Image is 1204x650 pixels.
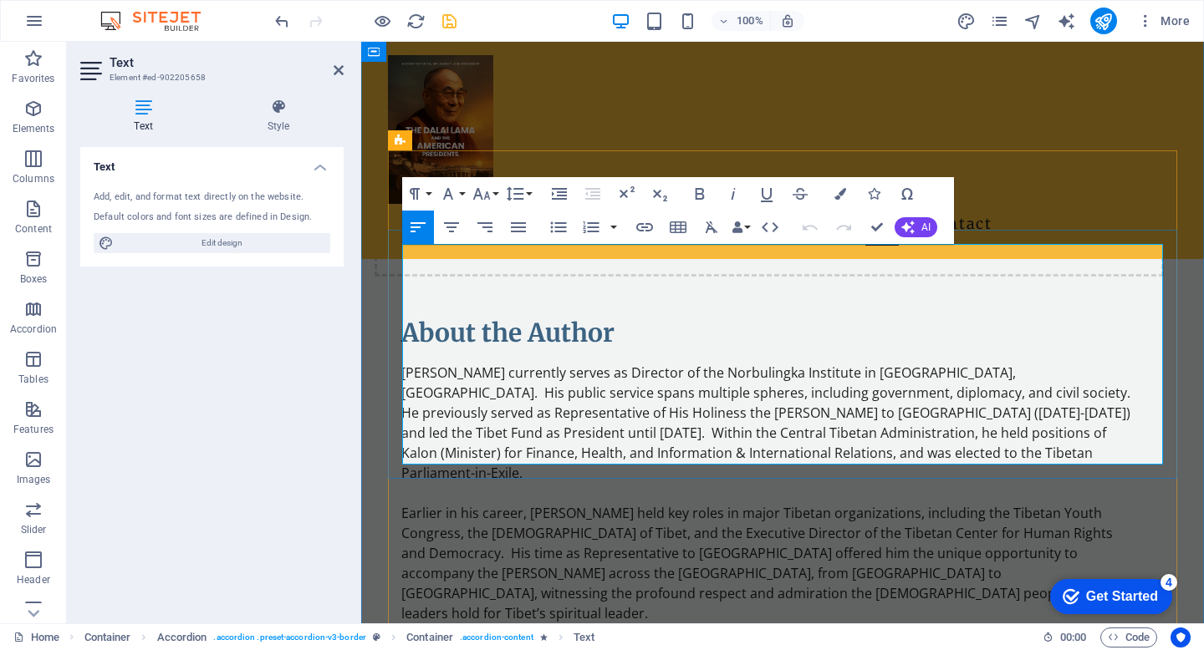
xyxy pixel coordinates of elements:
h2: Text [110,55,344,70]
p: Header [17,573,50,587]
span: 00 00 [1060,627,1086,647]
p: Accordion [10,322,57,336]
button: Clear Formatting [696,211,727,244]
h6: 100% [737,11,763,31]
div: Default colors and font sizes are defined in Design. [94,211,330,225]
i: Pages (Ctrl+Alt+S) [990,12,1009,31]
p: Favorites [12,72,54,85]
span: Code [1108,627,1150,647]
button: pages [990,11,1010,31]
img: Editor Logo [96,11,222,31]
button: publish [1090,8,1117,34]
button: Paragraph Format [402,177,434,211]
button: HTML [754,211,786,244]
button: Strikethrough [784,177,816,211]
p: Boxes [20,272,48,286]
button: Icons [858,177,890,211]
button: save [439,11,459,31]
i: Design (Ctrl+Alt+Y) [957,12,976,31]
span: Click to select. Double-click to edit [406,627,453,647]
button: design [957,11,977,31]
i: Element contains an animation [540,632,548,642]
span: Edit design [119,233,325,253]
i: This element is a customizable preset [373,632,380,642]
button: AI [895,217,937,237]
button: 100% [712,11,771,31]
p: Images [17,473,51,486]
button: Confirm (⌘+⏎) [861,211,893,244]
button: Code [1100,627,1157,647]
i: Reload page [406,12,426,31]
button: Redo (⌘⇧Z) [828,211,860,244]
p: Slider [21,523,47,536]
span: More [1137,13,1190,29]
button: Font Family [436,177,467,211]
button: undo [272,11,292,31]
button: Align Center [436,211,467,244]
button: Colors [824,177,856,211]
button: Superscript [610,177,642,211]
h4: Text [80,99,213,134]
button: Ordered List [575,211,607,244]
span: . accordion-content [460,627,533,647]
button: Insert Link [629,211,661,244]
div: Get Started 4 items remaining, 20% complete [13,8,135,43]
h4: Text [80,147,344,177]
div: 4 [124,3,140,20]
button: More [1130,8,1196,34]
span: Click to select. Double-click to edit [84,627,131,647]
span: . accordion .preset-accordion-v3-border [213,627,366,647]
button: Bold (⌘B) [684,177,716,211]
button: Font Size [469,177,501,211]
span: : [1072,631,1074,643]
button: Subscript [644,177,676,211]
button: text_generator [1057,11,1077,31]
p: Tables [18,373,48,386]
i: On resize automatically adjust zoom level to fit chosen device. [780,13,795,28]
h3: Element #ed-902205658 [110,70,310,85]
button: Insert Table [662,211,694,244]
button: Decrease Indent [577,177,609,211]
div: Get Started [49,18,121,33]
button: Align Left [402,211,434,244]
button: Unordered List [543,211,574,244]
h6: Session time [1043,627,1087,647]
button: Data Bindings [729,211,752,244]
i: Undo: Edit headline (Ctrl+Z) [273,12,292,31]
div: Add, edit, and format text directly on the website. [94,190,330,205]
span: Click to select. Double-click to edit [157,627,207,647]
span: Click to select. Double-click to edit [574,627,594,647]
button: Line Height [503,177,534,211]
button: Special Characters [891,177,923,211]
button: reload [406,11,426,31]
button: Italic (⌘I) [717,177,749,211]
a: Click to cancel selection. Double-click to open Pages [13,627,59,647]
button: Edit design [94,233,330,253]
p: Content [15,222,52,236]
i: Save (Ctrl+S) [440,12,459,31]
nav: breadcrumb [84,627,595,647]
button: navigator [1023,11,1043,31]
button: Ordered List [607,211,620,244]
i: AI Writer [1057,12,1076,31]
button: Usercentrics [1171,627,1191,647]
button: Align Right [469,211,501,244]
button: Align Justify [503,211,534,244]
span: AI [921,222,931,232]
p: Columns [13,172,54,185]
p: Features [13,423,54,436]
h4: Style [213,99,344,134]
button: Undo (⌘Z) [794,211,826,244]
i: Navigator [1023,12,1043,31]
button: Underline (⌘U) [751,177,783,211]
button: Increase Indent [543,177,575,211]
p: Elements [13,122,55,135]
